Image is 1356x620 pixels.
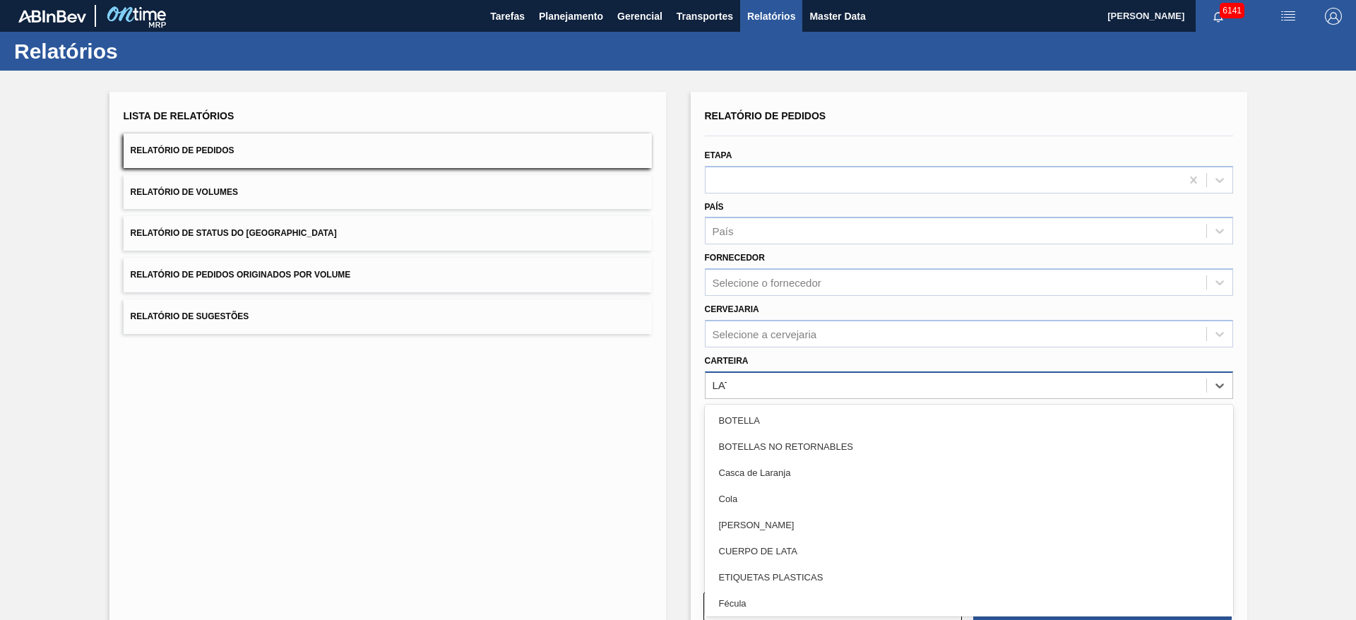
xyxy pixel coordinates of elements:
h1: Relatórios [14,43,265,59]
button: Relatório de Status do [GEOGRAPHIC_DATA] [124,216,652,251]
div: ETIQUETAS PLASTICAS [705,564,1233,590]
div: País [713,225,734,237]
span: Planejamento [539,8,603,25]
span: Lista de Relatórios [124,110,234,121]
label: Fornecedor [705,253,765,263]
img: Logout [1325,8,1342,25]
div: Fécula [705,590,1233,616]
span: Transportes [677,8,733,25]
button: Relatório de Pedidos [124,133,652,168]
span: Relatório de Pedidos [131,145,234,155]
div: CUERPO DE LATA [705,538,1233,564]
button: Relatório de Pedidos Originados por Volume [124,258,652,292]
span: Relatório de Volumes [131,187,238,197]
span: Gerencial [617,8,662,25]
span: Tarefas [490,8,525,25]
img: userActions [1280,8,1297,25]
div: Casca de Laranja [705,460,1233,486]
span: 6141 [1220,3,1244,18]
button: Notificações [1196,6,1241,26]
button: Relatório de Sugestões [124,299,652,334]
label: Carteira [705,356,749,366]
div: BOTELLAS NO RETORNABLES [705,434,1233,460]
span: Relatório de Status do [GEOGRAPHIC_DATA] [131,228,337,238]
span: Relatório de Pedidos Originados por Volume [131,270,351,280]
span: Relatório de Sugestões [131,311,249,321]
div: Cola [705,486,1233,512]
label: País [705,202,724,212]
img: TNhmsLtSVTkK8tSr43FrP2fwEKptu5GPRR3wAAAABJRU5ErkJggg== [18,10,86,23]
div: BOTELLA [705,407,1233,434]
label: Etapa [705,150,732,160]
label: Cervejaria [705,304,759,314]
div: [PERSON_NAME] [705,512,1233,538]
div: Selecione o fornecedor [713,277,821,289]
span: Relatório de Pedidos [705,110,826,121]
span: Relatórios [747,8,795,25]
button: Relatório de Volumes [124,175,652,210]
div: Selecione a cervejaria [713,328,817,340]
span: Master Data [809,8,865,25]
